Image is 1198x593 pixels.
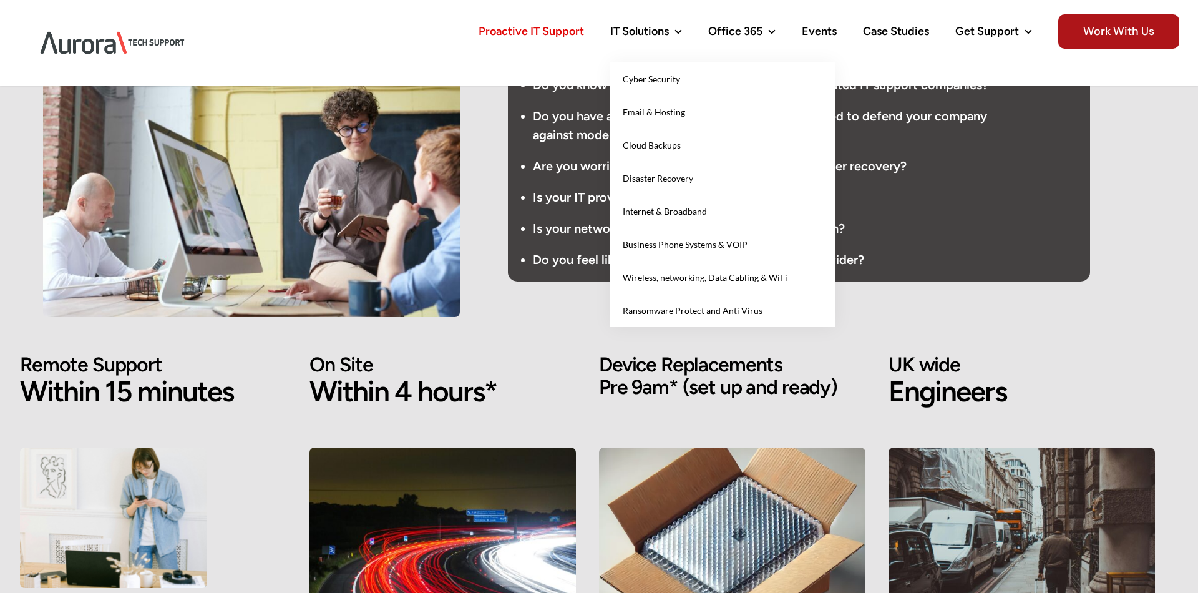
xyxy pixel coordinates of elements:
li: Is your network or critical systems always going down? [533,219,1090,238]
h1: Within 4 hours* [309,376,576,408]
span: Work With Us [1058,14,1179,49]
span: Disaster Recovery [623,173,693,184]
h1: Within 15 minutes [20,376,286,408]
span: IT Solutions [610,26,669,37]
img: remote-support-15-minutes [20,448,207,588]
h2: UK wide [889,353,1155,376]
a: Email & Hosting [610,96,835,129]
a: Internet & Broadband [610,195,835,228]
a: Cyber Security [610,62,835,96]
span: Case Studies [863,26,929,37]
span: Cyber Security [623,74,680,84]
a: Ransomware Protect and Anti Virus [610,294,835,327]
span: Cloud Backups [623,140,681,150]
li: Do you feel like you’ve outgrown your current IT provider? [533,250,1090,269]
span: Office 365 [708,26,762,37]
span: Events [802,26,837,37]
span: Proactive IT Support [479,26,584,37]
h2: Remote Support [20,353,286,376]
h1: Engineers [889,376,1155,408]
span: Ransomware Protect and Anti Virus [623,305,762,316]
span: Business Phone Systems & VOIP [623,239,748,250]
h2: On Site [309,353,576,376]
img: Aurora Tech Support Logo [19,10,206,76]
h2: Pre 9am* (set up and ready) [599,376,865,398]
a: Wireless, networking, Data Cabling & WiFi [610,261,835,294]
li: Do you have a cybersecurity plan and are you prepared to defend your company against modern malware? [533,107,1090,144]
span: Email & Hosting [623,107,685,117]
h2: Device Replacements [599,353,865,376]
a: Business Phone Systems & VOIP [610,228,835,261]
span: Wireless, networking, Data Cabling & WiFi [623,272,787,283]
li: Are you worried about your backups… and your disaster recovery? [533,157,1090,175]
span: Internet & Broadband [623,206,707,217]
a: Cloud Backups [610,129,835,162]
a: Disaster Recovery [610,162,835,195]
img: pexels-fauxels-3182782 [43,39,460,317]
li: Is your IT provider slow or unresponsive? [533,188,1090,207]
span: Get Support [955,26,1019,37]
